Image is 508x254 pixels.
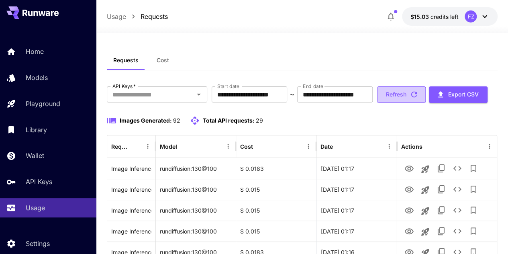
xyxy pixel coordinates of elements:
[417,182,433,198] button: Launch in playground
[111,200,151,221] div: Click to copy prompt
[236,158,316,179] div: $ 0.0183
[417,161,433,177] button: Launch in playground
[178,141,189,152] button: Sort
[141,12,168,21] a: Requests
[26,47,44,56] p: Home
[157,57,169,64] span: Cost
[320,143,333,150] div: Date
[217,83,239,90] label: Start date
[401,223,417,239] button: View Image
[465,202,481,218] button: Add to library
[429,86,488,103] button: Export CSV
[111,221,151,242] div: Click to copy prompt
[26,125,47,135] p: Library
[26,151,44,160] p: Wallet
[417,203,433,219] button: Launch in playground
[131,141,142,152] button: Sort
[316,179,397,200] div: 25 Aug, 2025 01:17
[26,99,60,109] p: Playground
[465,181,481,197] button: Add to library
[111,158,151,179] div: Click to copy prompt
[120,117,172,124] span: Images Generated:
[256,117,263,124] span: 29
[254,141,265,152] button: Sort
[236,221,316,242] div: $ 0.015
[449,223,465,239] button: See details
[290,90,294,99] p: ~
[316,200,397,221] div: 25 Aug, 2025 01:17
[111,143,130,150] div: Request
[430,13,458,20] span: credits left
[410,13,430,20] span: $15.03
[156,221,236,242] div: rundiffusion:130@100
[465,160,481,176] button: Add to library
[402,7,498,26] button: $15.02588FZ
[26,73,48,82] p: Models
[303,83,323,90] label: End date
[401,143,422,150] div: Actions
[142,141,153,152] button: Menu
[449,202,465,218] button: See details
[156,179,236,200] div: rundiffusion:130@100
[433,160,449,176] button: Copy TaskUUID
[203,117,255,124] span: Total API requests:
[417,224,433,240] button: Launch in playground
[240,143,253,150] div: Cost
[173,117,180,124] span: 92
[112,83,136,90] label: API Keys
[303,141,314,152] button: Menu
[113,57,139,64] span: Requests
[384,141,395,152] button: Menu
[222,141,234,152] button: Menu
[236,179,316,200] div: $ 0.015
[316,221,397,242] div: 25 Aug, 2025 01:17
[316,158,397,179] div: 25 Aug, 2025 01:17
[193,89,204,100] button: Open
[433,181,449,197] button: Copy TaskUUID
[236,200,316,221] div: $ 0.015
[26,239,50,248] p: Settings
[107,12,168,21] nav: breadcrumb
[26,177,52,186] p: API Keys
[377,86,426,103] button: Refresh
[433,202,449,218] button: Copy TaskUUID
[465,10,477,23] div: FZ
[156,200,236,221] div: rundiffusion:130@100
[401,202,417,218] button: View Image
[433,223,449,239] button: Copy TaskUUID
[401,160,417,176] button: View Image
[410,12,458,21] div: $15.02588
[449,160,465,176] button: See details
[107,12,126,21] a: Usage
[465,223,481,239] button: Add to library
[160,143,177,150] div: Model
[449,181,465,197] button: See details
[156,158,236,179] div: rundiffusion:130@100
[401,181,417,197] button: View Image
[26,203,45,213] p: Usage
[484,141,495,152] button: Menu
[111,179,151,200] div: Click to copy prompt
[334,141,345,152] button: Sort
